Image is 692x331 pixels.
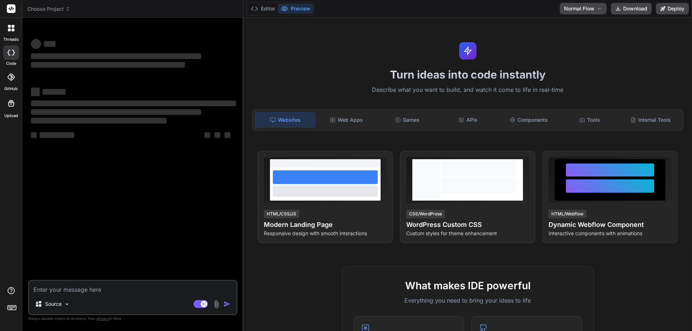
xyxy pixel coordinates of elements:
[212,300,221,308] img: attachment
[406,220,529,230] h4: WordPress Custom CSS
[549,210,586,218] div: HTML/Webflow
[225,132,230,138] span: ‌
[549,220,671,230] h4: Dynamic Webflow Component
[264,220,387,230] h4: Modern Landing Page
[214,132,220,138] span: ‌
[31,88,40,96] span: ‌
[354,278,582,293] h2: What makes IDE powerful
[611,3,652,14] button: Download
[499,112,559,128] div: Components
[656,3,689,14] button: Deploy
[31,62,185,68] span: ‌
[4,86,18,92] label: GitHub
[560,112,620,128] div: Tools
[31,39,41,49] span: ‌
[621,112,680,128] div: Internal Tools
[264,210,299,218] div: HTML/CSS/JS
[317,112,376,128] div: Web Apps
[406,210,445,218] div: CSS/WordPress
[31,53,201,59] span: ‌
[406,230,529,237] p: Custom styles for theme enhancement
[6,61,16,67] label: code
[31,132,37,138] span: ‌
[564,5,594,12] span: Normal Flow
[31,118,167,124] span: ‌
[248,4,278,14] button: Editor
[97,316,110,321] span: privacy
[549,230,671,237] p: Interactive components with animations
[45,300,62,308] p: Source
[264,230,387,237] p: Responsive design with smooth interactions
[28,315,238,322] p: Always double-check its answers. Your in Bind
[43,89,66,95] span: ‌
[560,3,607,14] button: Normal Flow
[223,300,231,308] img: icon
[278,4,313,14] button: Preview
[354,296,582,305] p: Everything you need to bring your ideas to life
[248,85,688,95] p: Describe what you want to build, and watch it come to life in real-time
[31,109,201,115] span: ‌
[4,113,18,119] label: Upload
[40,132,74,138] span: ‌
[438,112,498,128] div: APIs
[248,68,688,81] h1: Turn ideas into code instantly
[31,100,236,106] span: ‌
[64,301,70,307] img: Pick Models
[255,112,315,128] div: Websites
[378,112,437,128] div: Games
[204,132,210,138] span: ‌
[27,5,70,13] span: Choose Project
[44,41,56,47] span: ‌
[3,36,19,43] label: threads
